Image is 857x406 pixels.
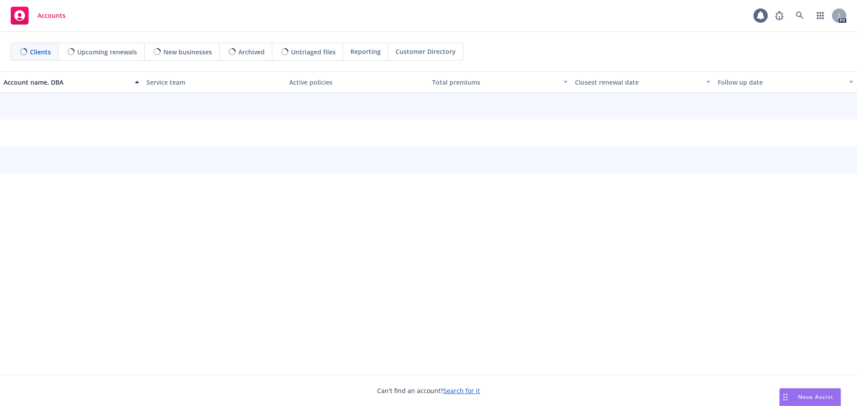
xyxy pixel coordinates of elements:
button: Nova Assist [779,388,841,406]
div: Total premiums [432,78,558,87]
a: Search [791,7,809,25]
span: Untriaged files [291,47,336,57]
div: Drag to move [780,389,791,406]
div: Follow up date [718,78,844,87]
span: Clients [30,47,51,57]
a: Accounts [7,3,69,28]
a: Report a Bug [770,7,788,25]
span: Archived [238,47,265,57]
button: Follow up date [714,71,857,93]
span: New businesses [163,47,212,57]
span: Upcoming renewals [77,47,137,57]
a: Switch app [811,7,829,25]
div: Service team [146,78,282,87]
a: Search for it [443,386,480,395]
button: Closest renewal date [571,71,714,93]
span: Customer Directory [395,47,456,56]
button: Total premiums [428,71,571,93]
div: Account name, DBA [4,78,129,87]
button: Service team [143,71,286,93]
button: Active policies [286,71,428,93]
span: Nova Assist [798,393,833,401]
span: Accounts [37,12,66,19]
div: Closest renewal date [575,78,701,87]
span: Reporting [350,47,381,56]
span: Can't find an account? [377,386,480,395]
div: Active policies [289,78,425,87]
